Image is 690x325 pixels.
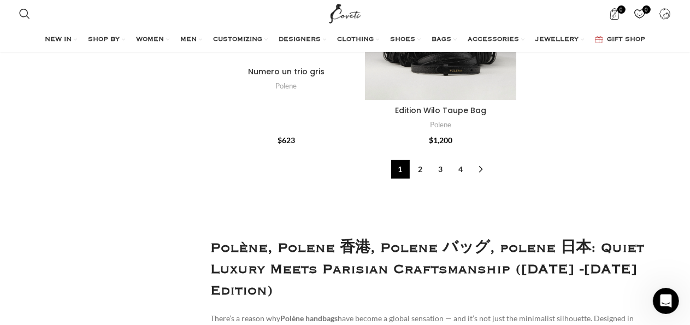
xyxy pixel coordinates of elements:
[472,160,491,179] a: →
[136,29,169,51] a: WOMEN
[88,36,120,44] span: SHOP BY
[88,29,125,51] a: SHOP BY
[213,36,262,44] span: CUSTOMIZING
[391,160,410,179] span: Page 1
[432,36,451,44] span: BAGS
[395,105,486,116] a: Edition Wilo Taupe Bag
[327,8,363,17] a: Site logo
[429,135,433,145] span: $
[45,29,77,51] a: NEW IN
[278,135,295,145] bdi: 623
[211,238,671,302] h1: Polène, Polene 香港, Polene バッグ, polene 日本: Quiet Luxury Meets Parisian Craftsmanship ([DATE] -[DAT...
[468,36,519,44] span: ACCESSORIES
[180,29,202,51] a: MEN
[595,29,645,51] a: GIFT SHOP
[14,29,676,51] div: Main navigation
[642,5,651,14] span: 0
[390,29,421,51] a: SHOES
[14,3,36,25] a: Search
[248,66,325,77] a: Numero un trio gris
[337,29,379,51] a: CLOTHING
[429,135,452,145] bdi: 1,200
[535,29,584,51] a: JEWELLERY
[211,160,671,179] nav: Product Pagination
[180,36,197,44] span: MEN
[595,36,603,43] img: GiftBag
[411,160,430,179] a: Page 2
[535,36,579,44] span: JEWELLERY
[136,36,164,44] span: WOMEN
[607,36,645,44] span: GIFT SHOP
[281,314,338,323] strong: Polène handbags
[390,36,415,44] span: SHOES
[430,120,451,130] a: Polene
[629,3,651,25] div: My Wishlist
[468,29,524,51] a: ACCESSORIES
[432,29,457,51] a: BAGS
[432,160,450,179] a: Page 3
[279,36,321,44] span: DESIGNERS
[604,3,626,25] a: 0
[213,29,268,51] a: CUSTOMIZING
[653,288,679,314] iframe: Intercom live chat
[45,36,72,44] span: NEW IN
[278,135,282,145] span: $
[452,160,470,179] a: Page 4
[337,36,374,44] span: CLOTHING
[279,29,326,51] a: DESIGNERS
[629,3,651,25] a: 0
[275,81,297,91] a: Polene
[617,5,626,14] span: 0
